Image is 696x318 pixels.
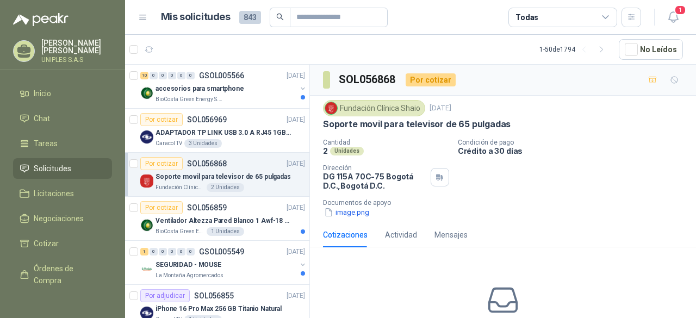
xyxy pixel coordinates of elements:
[125,109,309,153] a: Por cotizarSOL056969[DATE] Company LogoADAPTADOR TP LINK USB 3.0 A RJ45 1GB WINDOWSCaracol TV3 Un...
[34,213,84,225] span: Negociaciones
[159,248,167,255] div: 0
[323,172,426,190] p: DG 115A 70C-75 Bogotá D.C. , Bogotá D.C.
[287,291,305,301] p: [DATE]
[434,229,468,241] div: Mensajes
[140,113,183,126] div: Por cotizar
[13,158,112,179] a: Solicitudes
[323,139,449,146] p: Cantidad
[140,86,153,99] img: Company Logo
[140,174,153,188] img: Company Logo
[674,5,686,15] span: 1
[187,116,227,123] p: SOL056969
[140,157,183,170] div: Por cotizar
[323,100,425,116] div: Fundación Clínica Shaio
[177,248,185,255] div: 0
[539,41,610,58] div: 1 - 50 de 1794
[34,138,58,149] span: Tareas
[159,72,167,79] div: 0
[150,248,158,255] div: 0
[150,72,158,79] div: 0
[140,219,153,232] img: Company Logo
[430,103,451,114] p: [DATE]
[406,73,456,86] div: Por cotizar
[187,160,227,167] p: SOL056868
[34,263,102,286] span: Órdenes de Compra
[13,208,112,229] a: Negociaciones
[34,238,59,250] span: Cotizar
[239,11,261,24] span: 843
[323,207,370,218] button: image.png
[156,227,204,236] p: BioCosta Green Energy S.A.S
[287,159,305,169] p: [DATE]
[156,304,282,314] p: iPhone 16 Pro Max 256 GB Titanio Natural
[663,8,683,27] button: 1
[161,9,231,25] h1: Mis solicitudes
[287,115,305,125] p: [DATE]
[323,119,511,130] p: Soporte movil para televisor de 65 pulgadas
[156,260,221,270] p: SEGURIDAD - MOUSE
[13,258,112,291] a: Órdenes de Compra
[287,247,305,257] p: [DATE]
[13,108,112,129] a: Chat
[194,292,234,300] p: SOL056855
[619,39,683,60] button: No Leídos
[156,183,204,192] p: Fundación Clínica Shaio
[41,57,112,63] p: UNIPLES S.A.S
[156,128,291,138] p: ADAPTADOR TP LINK USB 3.0 A RJ45 1GB WINDOWS
[330,147,364,155] div: Unidades
[276,13,284,21] span: search
[207,183,244,192] div: 2 Unidades
[140,263,153,276] img: Company Logo
[187,72,195,79] div: 0
[34,113,50,124] span: Chat
[323,146,328,155] p: 2
[287,203,305,213] p: [DATE]
[199,248,244,255] p: GSOL005549
[156,84,244,94] p: accesorios para smartphone
[339,71,397,88] h3: SOL056868
[323,229,368,241] div: Cotizaciones
[34,163,71,174] span: Solicitudes
[140,289,190,302] div: Por adjudicar
[140,69,307,104] a: 10 0 0 0 0 0 GSOL005566[DATE] Company Logoaccesorios para smartphoneBioCosta Green Energy S.A.S
[13,133,112,154] a: Tareas
[177,72,185,79] div: 0
[156,216,291,226] p: Ventilador Altezza Pared Blanco 1 Awf-18 Pro Balinera
[287,71,305,81] p: [DATE]
[13,83,112,104] a: Inicio
[187,248,195,255] div: 0
[385,229,417,241] div: Actividad
[13,233,112,254] a: Cotizar
[323,164,426,172] p: Dirección
[140,130,153,144] img: Company Logo
[140,201,183,214] div: Por cotizar
[140,245,307,280] a: 1 0 0 0 0 0 GSOL005549[DATE] Company LogoSEGURIDAD - MOUSELa Montaña Agromercados
[34,88,51,99] span: Inicio
[325,102,337,114] img: Company Logo
[156,271,223,280] p: La Montaña Agromercados
[458,139,692,146] p: Condición de pago
[323,199,692,207] p: Documentos de apoyo
[156,139,182,148] p: Caracol TV
[140,248,148,255] div: 1
[41,39,112,54] p: [PERSON_NAME] [PERSON_NAME]
[13,13,69,26] img: Logo peakr
[13,183,112,204] a: Licitaciones
[156,172,291,182] p: Soporte movil para televisor de 65 pulgadas
[207,227,244,236] div: 1 Unidades
[515,11,538,23] div: Todas
[168,248,176,255] div: 0
[187,204,227,211] p: SOL056859
[125,153,309,197] a: Por cotizarSOL056868[DATE] Company LogoSoporte movil para televisor de 65 pulgadasFundación Clíni...
[156,95,224,104] p: BioCosta Green Energy S.A.S
[140,72,148,79] div: 10
[199,72,244,79] p: GSOL005566
[168,72,176,79] div: 0
[458,146,692,155] p: Crédito a 30 días
[125,197,309,241] a: Por cotizarSOL056859[DATE] Company LogoVentilador Altezza Pared Blanco 1 Awf-18 Pro BalineraBioCo...
[34,188,74,199] span: Licitaciones
[184,139,222,148] div: 3 Unidades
